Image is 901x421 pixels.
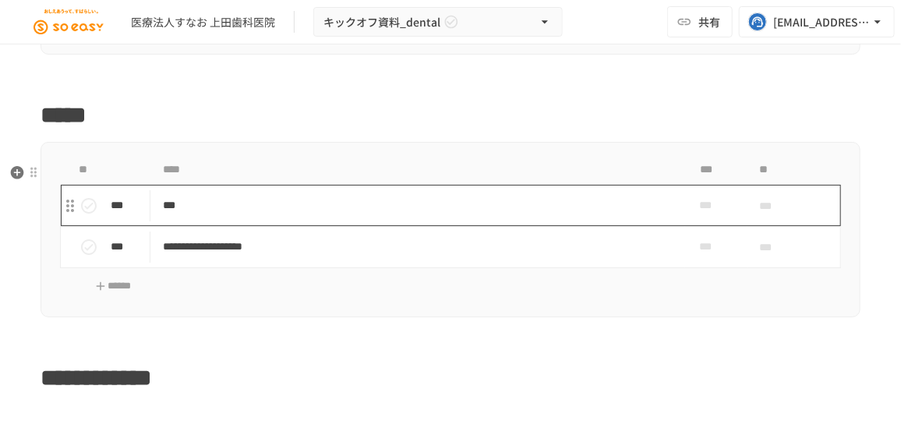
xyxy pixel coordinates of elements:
button: status [73,232,104,263]
span: 共有 [698,13,720,30]
button: [EMAIL_ADDRESS][DOMAIN_NAME] [739,6,895,37]
button: キックオフ資料_dental [313,7,563,37]
table: task table [60,155,841,268]
div: [EMAIL_ADDRESS][DOMAIN_NAME] [773,12,870,32]
button: 共有 [667,6,733,37]
img: JEGjsIKIkXC9kHzRN7titGGb0UF19Vi83cQ0mCQ5DuX [19,9,118,34]
button: status [73,190,104,221]
span: キックオフ資料_dental [323,12,440,32]
div: 医療法人すなお 上田歯科医院 [131,14,275,30]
